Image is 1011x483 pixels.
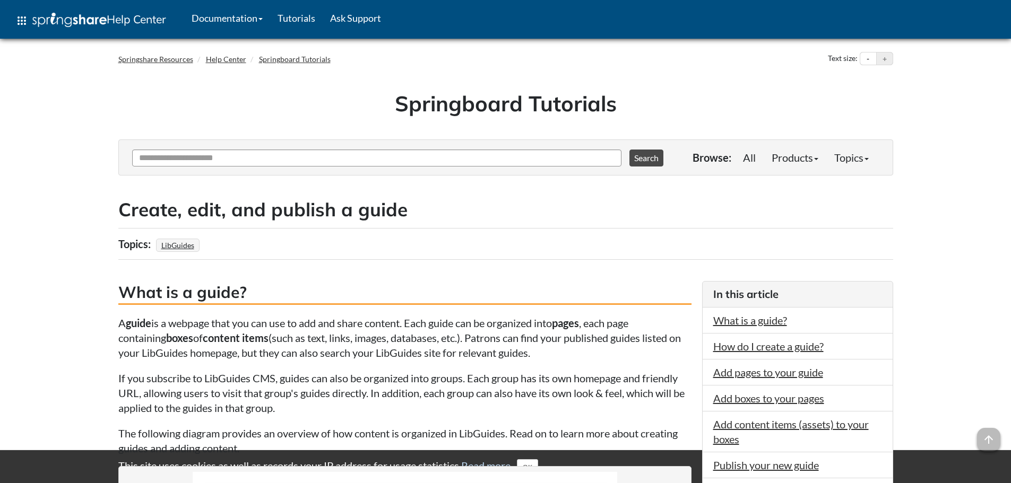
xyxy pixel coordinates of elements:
span: arrow_upward [977,428,1000,451]
a: Springboard Tutorials [259,55,331,64]
a: Documentation [184,5,270,31]
span: apps [15,14,28,27]
a: Add pages to your guide [713,366,823,379]
p: The following diagram provides an overview of how content is organized in LibGuides. Read on to l... [118,426,692,455]
a: Topics [826,147,877,168]
p: If you subscribe to LibGuides CMS, guides can also be organized into groups. Each group has its o... [118,371,692,415]
h3: In this article [713,287,882,302]
a: Add boxes to your pages [713,392,824,405]
button: Increase text size [877,52,893,65]
a: Products [764,147,826,168]
a: LibGuides [160,238,196,253]
p: A is a webpage that you can use to add and share content. Each guide can be organized into , each... [118,315,692,360]
button: Search [629,150,663,166]
h3: What is a guide? [118,281,692,305]
a: All [735,147,764,168]
a: Help Center [206,55,246,64]
a: What is a guide? [713,314,787,327]
div: Text size: [826,52,860,66]
strong: content items [203,331,269,344]
p: Browse: [693,150,731,165]
div: This site uses cookies as well as records your IP address for usage statistics. [108,458,904,475]
a: Tutorials [270,5,323,31]
h1: Springboard Tutorials [126,89,885,118]
strong: guide [126,317,151,329]
div: Topics: [118,234,153,254]
img: Springshare [32,13,107,27]
button: Decrease text size [860,52,876,65]
strong: boxes [166,331,193,344]
strong: pages [552,317,579,329]
a: Ask Support [323,5,388,31]
a: apps Help Center [8,5,174,37]
a: Springshare Resources [118,55,193,64]
span: Help Center [107,12,166,26]
h2: Create, edit, and publish a guide [118,197,893,223]
a: How do I create a guide? [713,340,824,353]
a: arrow_upward [977,429,1000,442]
a: Publish your new guide [713,459,819,471]
a: Add content items (assets) to your boxes [713,418,869,445]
